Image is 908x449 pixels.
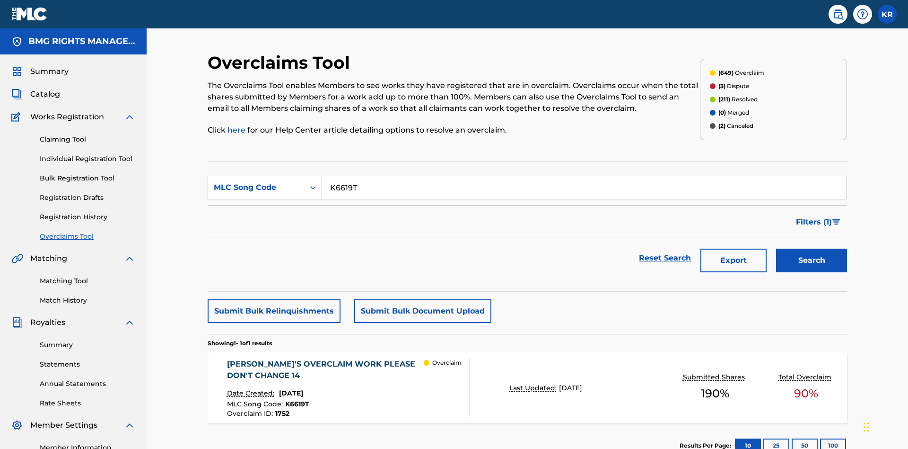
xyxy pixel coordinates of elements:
iframe: Chat Widget [861,404,908,449]
img: MLC Logo [11,7,48,21]
span: (0) [718,109,726,116]
img: expand [124,253,135,264]
button: Search [776,249,847,272]
p: The Overclaims Tool enables Members to see works they have registered that are in overclaim. Over... [208,80,700,114]
p: Merged [718,108,749,117]
a: Registration History [40,212,135,222]
h2: Overclaims Tool [208,52,355,73]
a: [PERSON_NAME]'S OVERCLAIM WORK PLEASE DON'T CHANGE 14Date Created:[DATE]MLC Song Code:K6619TOverc... [208,352,847,423]
p: Showing 1 - 1 of 1 results [208,339,272,348]
img: Matching [11,253,23,264]
a: Match History [40,296,135,305]
img: Catalog [11,89,23,100]
a: Statements [40,359,135,369]
a: Matching Tool [40,276,135,286]
img: Member Settings [11,420,23,431]
p: Date Created: [227,388,277,398]
p: Canceled [718,122,753,130]
span: Filters ( 1 ) [796,216,832,228]
span: (649) [718,69,733,76]
span: Royalties [30,317,65,328]
span: 190 % [701,385,729,402]
span: K6619T [285,400,309,408]
img: Summary [11,66,23,77]
span: (2) [718,122,725,129]
span: (3) [718,82,725,90]
a: Registration Drafts [40,193,135,203]
img: search [832,9,844,20]
a: here [227,126,247,135]
div: MLC Song Code [214,182,299,193]
div: [PERSON_NAME]'S OVERCLAIM WORK PLEASE DON'T CHANGE 14 [227,359,424,381]
form: Search Form [208,176,847,277]
img: Royalties [11,317,23,328]
a: Public Search [829,5,847,24]
p: Last Updated: [509,383,559,393]
a: Reset Search [634,248,696,269]
button: Submit Bulk Relinquishments [208,299,340,323]
span: Matching [30,253,67,264]
div: User Menu [878,5,897,24]
div: Drag [864,413,869,441]
a: Overclaims Tool [40,232,135,242]
a: Rate Sheets [40,398,135,408]
span: [DATE] [279,389,303,397]
h5: BMG RIGHTS MANAGEMENT US, LLC [28,36,135,47]
img: filter [832,219,840,225]
span: [DATE] [559,384,582,392]
p: Overclaim [718,69,764,77]
span: 90 % [794,385,818,402]
a: SummarySummary [11,66,69,77]
p: Submitted Shares [683,372,747,382]
a: Claiming Tool [40,135,135,144]
a: CatalogCatalog [11,89,60,100]
a: Bulk Registration Tool [40,173,135,183]
span: 1752 [275,409,289,418]
span: (211) [718,96,730,103]
p: Overclaim [432,359,462,367]
p: Click for our Help Center article detailing options to resolve an overclaim. [208,125,700,136]
img: Works Registration [11,111,24,123]
p: Dispute [718,82,749,90]
button: Submit Bulk Document Upload [354,299,491,323]
img: expand [124,317,135,328]
span: Catalog [30,89,60,100]
a: Individual Registration Tool [40,154,135,164]
a: Annual Statements [40,379,135,389]
span: MLC Song Code : [227,400,285,408]
button: Filters (1) [790,210,847,234]
img: expand [124,111,135,123]
p: Resolved [718,95,758,104]
p: Total Overclaim [778,372,834,382]
img: help [857,9,868,20]
img: expand [124,420,135,431]
img: Accounts [11,36,23,47]
span: Works Registration [30,111,104,123]
span: Member Settings [30,420,97,431]
a: Summary [40,340,135,350]
span: Overclaim ID : [227,409,275,418]
button: Export [700,249,767,272]
div: Help [853,5,872,24]
span: Summary [30,66,69,77]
